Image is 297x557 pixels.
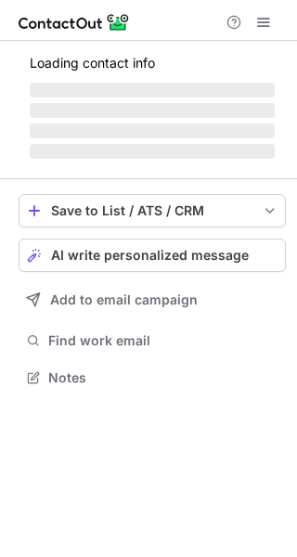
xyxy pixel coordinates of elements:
span: Notes [48,369,278,386]
p: Loading contact info [30,56,275,71]
img: ContactOut v5.3.10 [19,11,130,33]
span: AI write personalized message [51,248,249,263]
button: save-profile-one-click [19,194,286,227]
button: AI write personalized message [19,239,286,272]
span: ‌ [30,123,275,138]
button: Find work email [19,328,286,354]
span: ‌ [30,144,275,159]
span: ‌ [30,83,275,97]
span: Find work email [48,332,278,349]
span: Add to email campaign [50,292,198,307]
button: Add to email campaign [19,283,286,317]
div: Save to List / ATS / CRM [51,203,253,218]
span: ‌ [30,103,275,118]
button: Notes [19,365,286,391]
